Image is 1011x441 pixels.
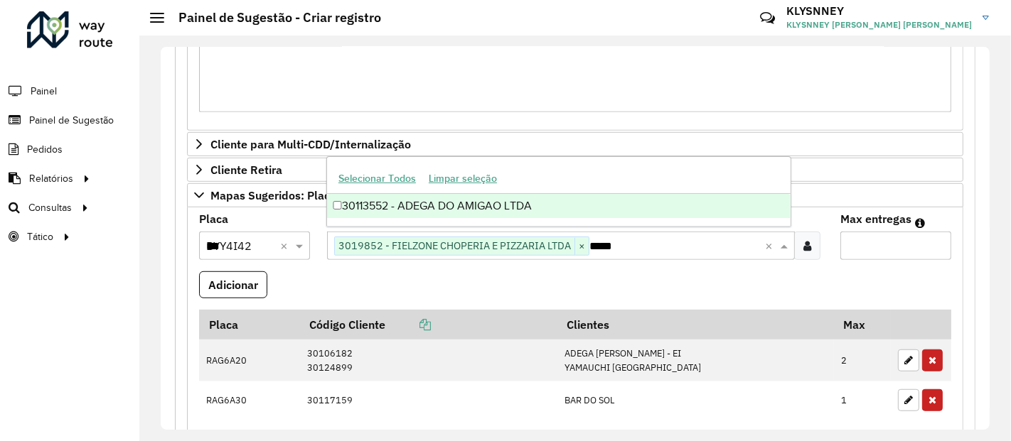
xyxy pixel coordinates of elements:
[164,10,381,26] h2: Painel de Sugestão - Criar registro
[335,237,574,254] span: 3019852 - FIELZONE CHOPERIA E PIZZARIA LTDA
[557,310,834,339] th: Clientes
[834,310,891,339] th: Max
[199,271,267,298] button: Adicionar
[187,132,963,156] a: Cliente para Multi-CDD/Internalização
[29,113,114,128] span: Painel de Sugestão
[187,158,963,182] a: Cliente Retira
[326,156,791,227] ng-dropdown-panel: Options list
[574,238,589,255] span: ×
[915,217,925,229] em: Máximo de clientes que serão colocados na mesma rota com os clientes informados
[840,210,911,227] label: Max entregas
[557,339,834,381] td: ADEGA [PERSON_NAME] - EI YAMAUCHI [GEOGRAPHIC_DATA]
[27,142,63,157] span: Pedidos
[422,168,503,190] button: Limpar seleção
[299,339,557,381] td: 30106182 30124899
[210,164,282,175] span: Cliente Retira
[280,237,292,254] span: Clear all
[299,310,557,339] th: Código Cliente
[385,317,431,332] a: Copiar
[199,210,228,227] label: Placa
[199,381,299,418] td: RAG6A30
[786,4,972,18] h3: KLYSNNEY
[210,138,411,150] span: Cliente para Multi-CDD/Internalização
[332,168,422,190] button: Selecionar Todos
[29,171,73,186] span: Relatórios
[210,190,378,201] span: Mapas Sugeridos: Placa-Cliente
[765,237,777,254] span: Clear all
[199,310,299,339] th: Placa
[199,339,299,381] td: RAG6A20
[834,381,891,418] td: 1
[327,194,791,218] div: 30113552 - ADEGA DO AMIGAO LTDA
[27,229,53,244] span: Tático
[187,183,963,207] a: Mapas Sugeridos: Placa-Cliente
[834,339,891,381] td: 2
[299,381,557,418] td: 30117159
[786,18,972,31] span: KLYSNNEY [PERSON_NAME] [PERSON_NAME]
[28,200,72,215] span: Consultas
[557,381,834,418] td: BAR DO SOL
[752,3,783,33] a: Contato Rápido
[31,84,57,99] span: Painel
